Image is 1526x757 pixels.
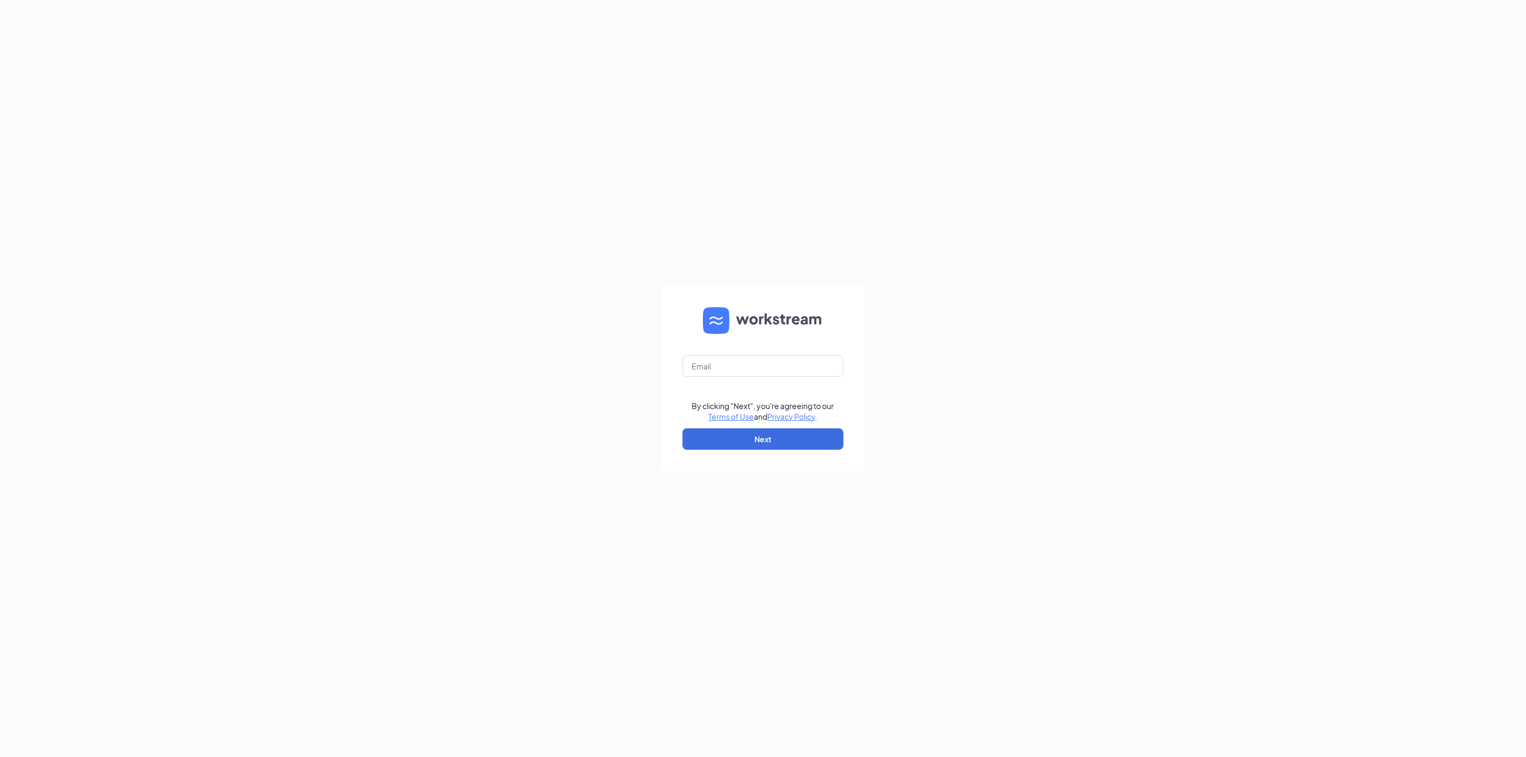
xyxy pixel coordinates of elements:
[703,307,823,334] img: WS logo and Workstream text
[683,428,843,450] button: Next
[768,412,816,421] a: Privacy Policy
[709,412,754,421] a: Terms of Use
[692,400,834,422] div: By clicking "Next", you're agreeing to our and .
[683,355,843,377] input: Email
